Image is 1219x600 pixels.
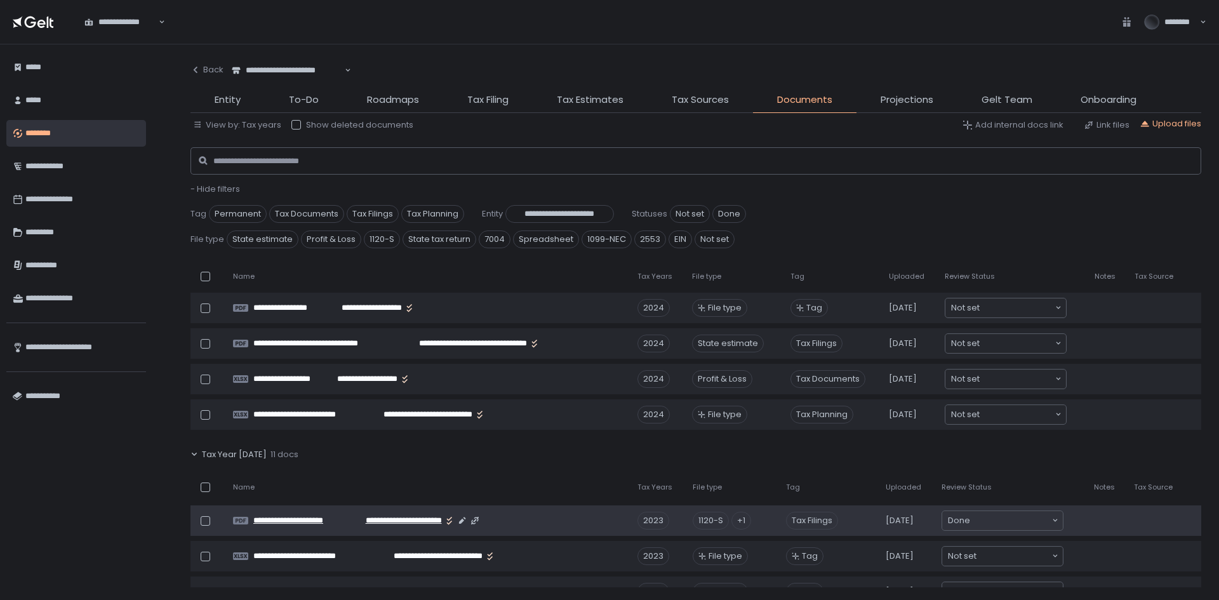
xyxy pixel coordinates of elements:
div: 2024 [637,406,670,423]
button: Upload files [1140,118,1201,130]
span: Tag [786,483,800,492]
span: Uploaded [889,272,924,281]
span: Uploaded [886,483,921,492]
span: 11 docs [270,449,298,460]
span: Notes [1094,483,1115,492]
input: Search for option [976,550,1051,563]
span: Not set [951,408,980,421]
div: 1120-S [693,512,729,530]
span: Tax Planning [790,406,853,423]
button: Back [190,57,223,83]
div: 2024 [637,335,670,352]
div: State estimate [692,335,764,352]
span: Profit & Loss [301,230,361,248]
span: Spreadsheet [513,230,579,248]
span: EIN [669,230,692,248]
span: State estimate [227,230,298,248]
span: Not set [951,337,980,350]
span: Documents [777,93,832,107]
div: 2024 [637,370,670,388]
input: Search for option [970,514,1051,527]
span: Permanent [209,205,267,223]
span: [DATE] [889,302,917,314]
span: - Hide filters [190,183,240,195]
span: File type [692,272,721,281]
span: 2553 [634,230,666,248]
span: File type [708,302,742,314]
div: +1 [731,512,751,530]
span: Projections [881,93,933,107]
span: Roadmaps [367,93,419,107]
span: Tax Planning [401,205,464,223]
div: Back [190,64,223,76]
input: Search for option [980,302,1054,314]
div: Search for option [942,511,1063,530]
button: Link files [1084,119,1129,131]
span: Tax Sources [672,93,729,107]
span: Tax Documents [790,370,865,388]
div: Search for option [945,370,1066,389]
div: Search for option [945,298,1066,317]
div: Search for option [942,547,1063,566]
span: [DATE] [886,550,914,562]
span: Gelt Team [982,93,1032,107]
div: Search for option [76,9,165,36]
span: 7004 [479,230,510,248]
span: Tag [802,586,818,597]
span: [DATE] [889,373,917,385]
span: Not set [951,373,980,385]
span: Notes [1095,272,1116,281]
span: Tax Filing [467,93,509,107]
span: Not set [695,230,735,248]
span: File type [693,483,722,492]
div: 2024 [637,299,670,317]
span: Entity [482,208,503,220]
span: Entity [215,93,241,107]
span: [DATE] [889,409,917,420]
span: Not set [951,302,980,314]
span: Done [948,514,970,527]
span: Tag [790,272,804,281]
span: Tax Filings [790,335,843,352]
input: Search for option [976,585,1051,598]
span: Tax Source [1134,483,1173,492]
span: Statuses [632,208,667,220]
span: To-Do [289,93,319,107]
button: Add internal docs link [963,119,1063,131]
span: Tax Years [637,272,672,281]
span: Tax Filings [786,512,838,530]
span: Tax Years [637,483,672,492]
span: Name [233,272,255,281]
span: Tax Year [DATE] [202,449,267,460]
input: Search for option [343,64,343,77]
span: Review Status [945,272,995,281]
span: Tax Filings [347,205,399,223]
div: Search for option [223,57,351,84]
span: State tax return [403,230,476,248]
span: File type [709,550,742,562]
span: Not set [670,205,710,223]
span: 1120-S [364,230,400,248]
div: Search for option [945,334,1066,353]
span: Onboarding [1081,93,1136,107]
span: 1099-NEC [582,230,632,248]
button: - Hide filters [190,183,240,195]
span: Not set [948,550,976,563]
span: Not set [948,585,976,598]
span: Done [712,205,746,223]
span: [DATE] [886,586,914,597]
span: File type [708,409,742,420]
span: File type [190,234,224,245]
div: 2023 [637,547,669,565]
span: Tag [190,208,206,220]
input: Search for option [980,373,1054,385]
span: [DATE] [886,515,914,526]
div: Search for option [945,405,1066,424]
span: Tag [802,550,818,562]
div: Profit & Loss [692,370,752,388]
input: Search for option [157,16,157,29]
span: Name [233,483,255,492]
span: Review Status [942,483,992,492]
